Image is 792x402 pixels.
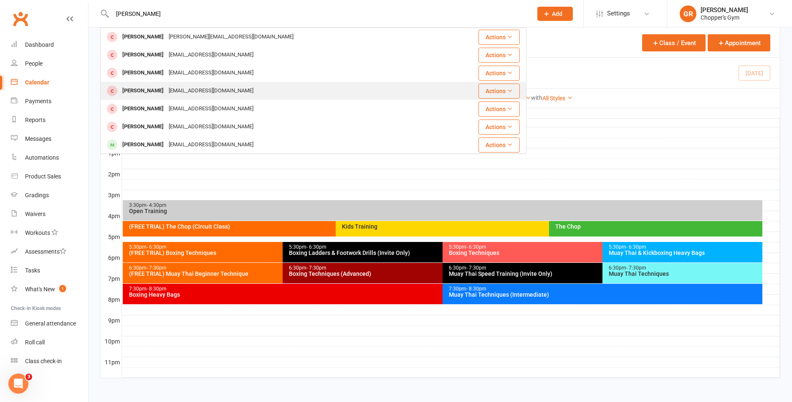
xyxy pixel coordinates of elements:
th: 7pm [101,273,121,284]
div: [PERSON_NAME] [120,121,166,133]
div: Boxing Heavy Bags [129,292,752,298]
div: Muay Thai Techniques [608,271,761,277]
div: Open Training [129,208,761,214]
div: Class check-in [25,358,62,364]
button: Actions [478,30,520,45]
div: General attendance [25,320,76,327]
div: 3:30pm [129,203,761,208]
div: 6:30pm [129,265,433,271]
button: Actions [478,66,520,81]
div: Boxing Techniques [448,250,752,256]
div: [PERSON_NAME] [120,31,166,43]
div: [EMAIL_ADDRESS][DOMAIN_NAME] [166,85,256,97]
div: Product Sales [25,173,61,180]
span: Settings [607,4,630,23]
a: Automations [11,148,88,167]
div: [EMAIL_ADDRESS][DOMAIN_NAME] [166,139,256,151]
th: 3pm [101,190,121,200]
span: - 6:30pm [147,244,167,250]
span: - 7:30pm [626,265,646,271]
span: - 6:30pm [306,244,326,250]
iframe: Intercom live chat [8,374,28,394]
div: [PERSON_NAME] [701,6,748,14]
div: Workouts [25,229,50,236]
button: Actions [478,120,520,135]
span: - 4:30pm [147,202,167,208]
a: Tasks [11,261,88,280]
div: (FREE TRIAL) Boxing Techniques [129,250,433,256]
div: Muay Thai & Kickboxing Heavy Bags [608,250,761,256]
button: Actions [478,137,520,153]
div: 6:30pm [608,265,761,271]
div: Automations [25,154,59,161]
a: Clubworx [10,8,31,29]
div: (FREE TRIAL) Muay Thai Beginner Technique [129,271,433,277]
a: Payments [11,92,88,111]
div: Muay Thai Techniques (Intermediate) [448,292,761,298]
div: [EMAIL_ADDRESS][DOMAIN_NAME] [166,103,256,115]
div: Reports [25,117,46,123]
span: Add [552,10,562,17]
a: Gradings [11,186,88,205]
div: 5:30pm [288,244,592,250]
button: Actions [478,84,520,99]
a: Messages [11,130,88,148]
th: 8pm [101,294,121,305]
div: GR [680,5,696,22]
div: Payments [25,98,51,104]
a: Workouts [11,224,88,242]
div: Boxing Techniques (Advanced) [288,271,592,277]
div: [PERSON_NAME] [120,139,166,151]
div: Tasks [25,267,40,274]
div: [EMAIL_ADDRESS][DOMAIN_NAME] [166,49,256,61]
span: - 8:30pm [466,286,486,292]
div: Calendar [25,79,49,86]
span: - 7:30pm [306,265,326,271]
span: - 7:30pm [466,265,486,271]
div: 5:30pm [448,244,752,250]
th: 11pm [101,357,121,367]
th: 4pm [101,211,121,221]
div: What's New [25,286,55,293]
div: [EMAIL_ADDRESS][DOMAIN_NAME] [166,121,256,133]
div: [PERSON_NAME][EMAIL_ADDRESS][DOMAIN_NAME] [166,31,296,43]
a: Dashboard [11,36,88,54]
span: 3 [25,374,32,380]
span: - 7:30pm [147,265,167,271]
div: Waivers [25,211,46,217]
span: - 6:30pm [626,244,646,250]
a: Calendar [11,73,88,92]
div: (FREE TRIAL) The Chop (Circuit Class) [129,224,539,229]
div: Boxing Ladders & Footwork Drills (Invite Only) [288,250,592,256]
a: Product Sales [11,167,88,186]
button: Class / Event [642,34,706,51]
div: [PERSON_NAME] [120,103,166,115]
th: 10pm [101,336,121,346]
a: All Styles [542,95,573,102]
th: 6pm [101,252,121,263]
div: Dashboard [25,41,54,48]
div: [PERSON_NAME] [120,85,166,97]
button: Actions [478,48,520,63]
span: - 8:30pm [147,286,167,292]
div: 6:30pm [448,265,752,271]
div: [PERSON_NAME] [120,49,166,61]
div: Assessments [25,248,66,255]
div: 5:30pm [608,244,761,250]
div: Chopper's Gym [701,14,748,21]
th: 2pm [101,169,121,179]
th: 5pm [101,232,121,242]
div: 7:30pm [129,286,752,292]
a: Class kiosk mode [11,352,88,371]
th: 9pm [101,315,121,326]
a: General attendance kiosk mode [11,314,88,333]
button: Add [537,7,573,21]
a: Assessments [11,242,88,261]
div: Roll call [25,339,45,346]
div: [PERSON_NAME] [120,67,166,79]
div: 7:30pm [448,286,761,292]
div: Messages [25,135,51,142]
button: Appointment [708,34,770,51]
div: Gradings [25,192,49,198]
div: Muay Thai Speed Training (Invite Only) [448,271,752,277]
